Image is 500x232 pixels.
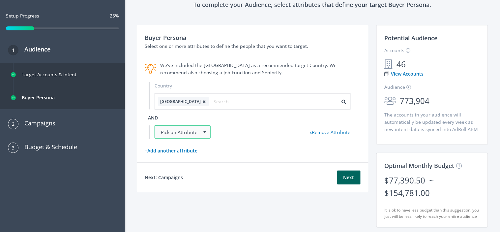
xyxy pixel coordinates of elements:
h3: Budget & Schedule [18,142,77,151]
span: 773,904 [396,95,434,107]
span: 1 [12,45,15,55]
label: Audience [385,83,411,91]
div: $ [385,174,389,187]
div: $ [385,187,389,199]
h4: Next: Campaigns [145,174,183,181]
div: Setup Progress [6,12,39,25]
span: ~ [429,174,434,187]
div: Pick an Attribute [155,125,211,139]
a: x Remove Attribute [310,129,351,135]
label: Accounts [385,47,411,54]
div: 77,390.50 [389,174,426,187]
h3: Buyer Persona [145,33,361,42]
div: We've included the [GEOGRAPHIC_DATA] as a recommended target Country. We recommend also choosing ... [160,62,361,76]
h3: Audience [18,45,50,54]
p: The accounts in your audience will automatically be updated every week as new intent data is sync... [385,111,480,133]
span: [GEOGRAPHIC_DATA] [160,97,201,106]
h3: Campaigns [18,118,55,128]
a: + Add another attribute [145,148,197,154]
input: Search [214,97,273,106]
span: and [148,115,158,121]
div: 154,781.00 [389,187,430,199]
div: Buyer Persona [22,90,55,106]
h5: It is ok to have less budget than this suggestion, you just will be less likely to reach your ent... [385,207,480,220]
button: Next [337,171,361,184]
p: Select one or more attributes to define the people that you want to target. [145,43,361,50]
label: Country [155,82,172,89]
div: 25% [110,12,119,19]
a: View Accounts [385,70,424,78]
h3: Potential Audience [385,33,480,47]
div: Target Accounts & Intent [22,67,76,83]
span: 2 [12,119,15,129]
span: Optimal Monthly Budget [385,162,456,170]
span: 3 [12,143,15,153]
span: 46 [393,58,410,71]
